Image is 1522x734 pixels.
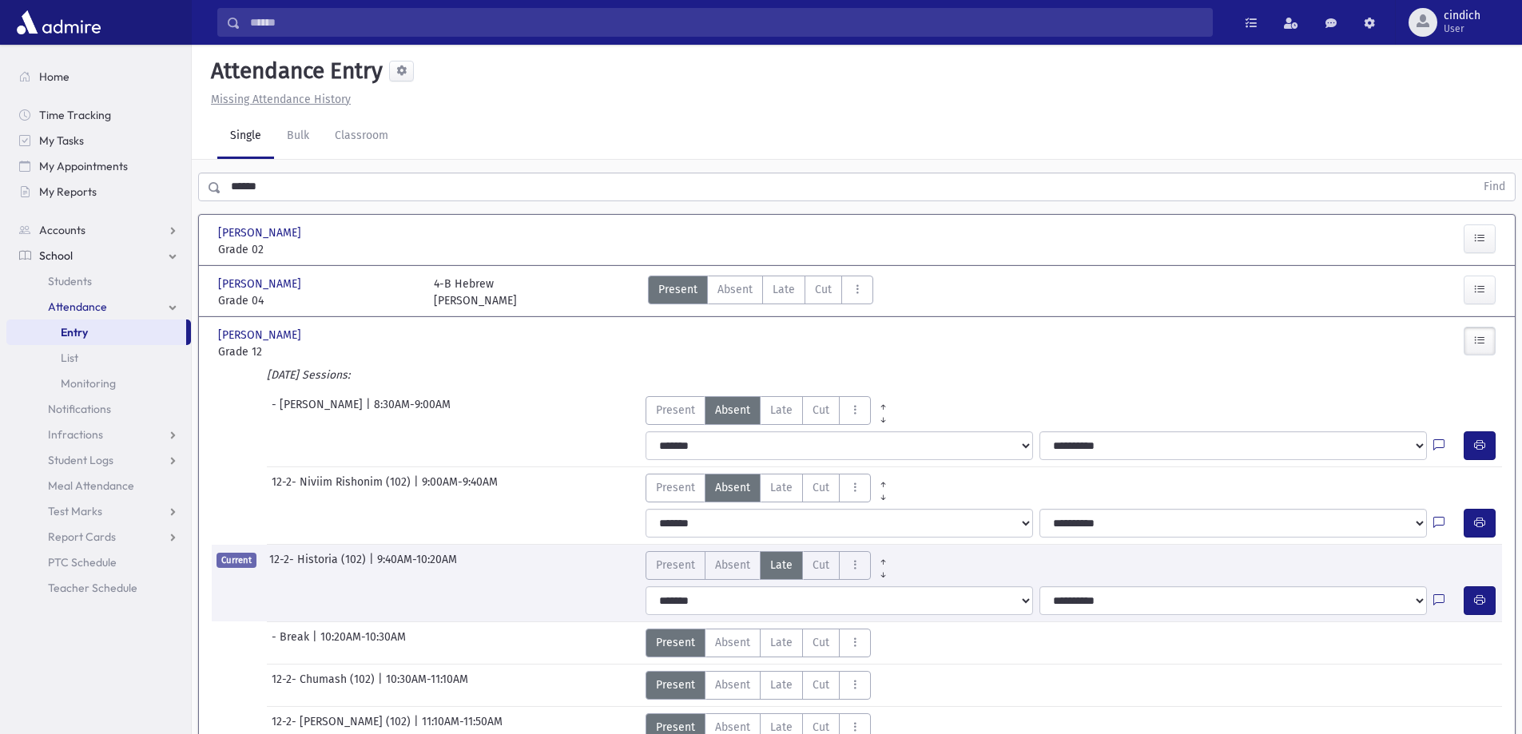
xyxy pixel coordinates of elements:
span: Notifications [48,402,111,416]
span: [PERSON_NAME] [218,224,304,241]
span: Current [217,553,256,568]
div: AttTypes [646,671,871,700]
span: Grade 12 [218,343,418,360]
a: Single [217,114,274,159]
a: All Later [871,409,896,422]
span: Absent [715,557,750,573]
span: | [366,396,374,425]
a: School [6,243,191,268]
div: AttTypes [646,396,896,425]
a: Infractions [6,422,191,447]
span: Cut [813,479,829,496]
span: Absent [715,676,750,693]
span: Late [770,676,793,693]
div: AttTypes [646,474,896,502]
span: Late [770,402,793,419]
span: Teacher Schedule [48,581,137,595]
span: Cut [813,676,829,693]
span: - [PERSON_NAME] [272,396,366,425]
span: User [1444,22,1480,35]
h5: Attendance Entry [205,58,383,85]
span: Present [658,281,697,298]
span: Late [770,479,793,496]
span: Grade 04 [218,292,418,309]
a: Time Tracking [6,102,191,128]
a: Home [6,64,191,89]
a: All Later [871,486,896,499]
span: My Appointments [39,159,128,173]
span: Late [773,281,795,298]
a: My Tasks [6,128,191,153]
span: cindich [1444,10,1480,22]
div: AttTypes [646,629,871,657]
a: Notifications [6,396,191,422]
a: Test Marks [6,498,191,524]
span: | [414,474,422,502]
span: Present [656,634,695,651]
input: Search [240,8,1212,37]
span: Absent [717,281,753,298]
a: All Prior [871,551,896,564]
span: Accounts [39,223,85,237]
div: 4-B Hebrew [PERSON_NAME] [434,276,517,309]
span: Absent [715,402,750,419]
a: Attendance [6,294,191,319]
span: 12-2- Historia (102) [269,551,369,580]
span: My Reports [39,184,97,199]
span: Entry [61,325,88,339]
span: Grade 02 [218,241,418,258]
a: All Prior [871,474,896,486]
a: Students [6,268,191,294]
span: | [378,671,386,700]
span: Late [770,557,793,573]
a: Accounts [6,217,191,243]
a: Entry [6,319,186,345]
span: Present [656,676,695,693]
button: Find [1474,173,1515,200]
span: Infractions [48,427,103,442]
span: List [61,351,78,365]
a: PTC Schedule [6,550,191,575]
span: Present [656,402,695,419]
span: 12-2- Niviim Rishonim (102) [272,474,414,502]
span: 10:30AM-11:10AM [386,671,468,700]
span: Time Tracking [39,108,111,122]
span: Late [770,634,793,651]
a: Missing Attendance History [205,93,351,106]
span: PTC Schedule [48,555,117,569]
span: Home [39,69,70,84]
i: [DATE] Sessions: [267,368,350,382]
span: | [312,629,320,657]
span: Absent [715,634,750,651]
span: Cut [813,402,829,419]
span: 10:20AM-10:30AM [320,629,406,657]
span: 9:00AM-9:40AM [422,474,498,502]
span: Attendance [48,300,107,314]
img: AdmirePro [13,6,105,38]
span: My Tasks [39,133,84,148]
span: - Break [272,629,312,657]
span: 12-2- Chumash (102) [272,671,378,700]
a: Bulk [274,114,322,159]
span: Monitoring [61,376,116,391]
span: School [39,248,73,263]
span: [PERSON_NAME] [218,276,304,292]
span: Cut [813,557,829,573]
span: Absent [715,479,750,496]
a: Classroom [322,114,401,159]
span: Present [656,479,695,496]
div: AttTypes [648,276,873,309]
span: Present [656,557,695,573]
a: My Reports [6,179,191,204]
span: Cut [815,281,832,298]
a: Report Cards [6,524,191,550]
u: Missing Attendance History [211,93,351,106]
a: Teacher Schedule [6,575,191,601]
span: Test Marks [48,504,102,518]
span: Student Logs [48,453,113,467]
span: 8:30AM-9:00AM [374,396,451,425]
span: Cut [813,634,829,651]
a: Meal Attendance [6,473,191,498]
a: List [6,345,191,371]
a: Student Logs [6,447,191,473]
